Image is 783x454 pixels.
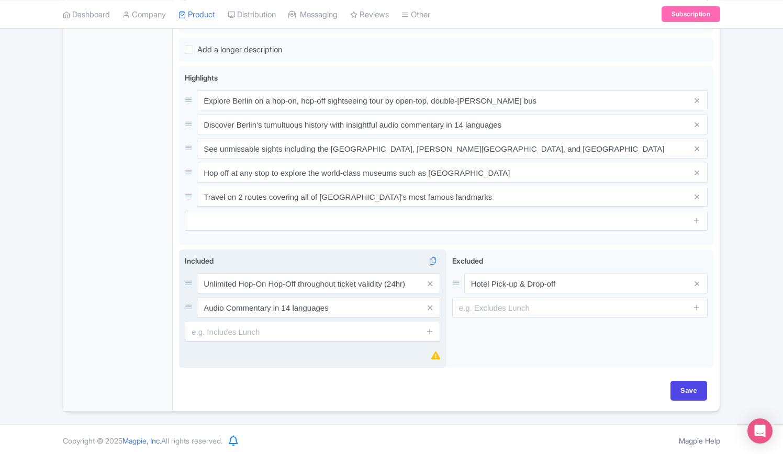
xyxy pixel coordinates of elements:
input: e.g. Includes Lunch [185,322,440,342]
a: Subscription [662,6,720,22]
span: Magpie, Inc. [122,436,161,445]
input: e.g. Excludes Lunch [452,298,708,317]
span: Excluded [452,256,483,265]
span: Add a longer description [197,44,282,54]
div: Open Intercom Messenger [747,418,773,444]
input: Save [670,381,707,401]
div: Copyright © 2025 All rights reserved. [57,435,229,446]
span: Highlights [185,73,218,82]
a: Magpie Help [679,436,720,445]
span: Included [185,256,214,265]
